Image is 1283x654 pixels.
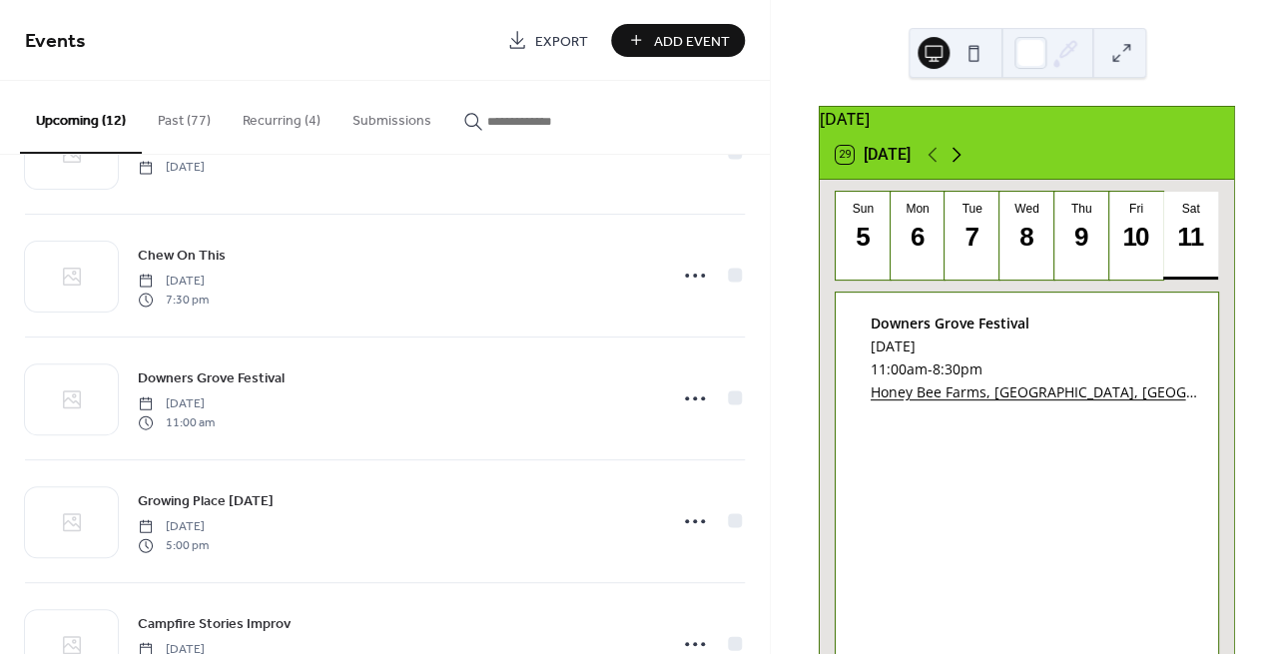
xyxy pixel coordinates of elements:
[1010,221,1043,254] div: 8
[1054,192,1109,280] button: Thu9
[138,273,209,291] span: [DATE]
[1120,221,1153,254] div: 10
[138,244,226,267] a: Chew On This
[820,107,1234,131] div: [DATE]
[933,359,982,378] span: 8:30pm
[492,24,603,57] a: Export
[829,141,918,169] button: 29[DATE]
[871,382,1200,401] a: Honey Bee Farms, [GEOGRAPHIC_DATA], [GEOGRAPHIC_DATA]
[999,192,1054,280] button: Wed8
[957,221,989,254] div: 7
[535,31,588,52] span: Export
[891,192,946,280] button: Mon6
[20,81,142,154] button: Upcoming (12)
[897,202,940,216] div: Mon
[945,192,999,280] button: Tue7
[138,366,285,389] a: Downers Grove Festival
[138,612,291,635] a: Campfire Stories Improv
[1109,192,1164,280] button: Fri10
[138,518,209,536] span: [DATE]
[138,159,205,177] span: [DATE]
[1163,192,1218,280] button: Sat11
[842,202,885,216] div: Sun
[25,22,86,61] span: Events
[138,491,274,512] span: Growing Place [DATE]
[1174,221,1207,254] div: 11
[227,81,336,152] button: Recurring (4)
[847,221,880,254] div: 5
[138,536,209,554] span: 5:00 pm
[138,489,274,512] a: Growing Place [DATE]
[142,81,227,152] button: Past (77)
[336,81,447,152] button: Submissions
[928,359,933,378] span: -
[138,246,226,267] span: Chew On This
[1060,202,1103,216] div: Thu
[138,395,215,413] span: [DATE]
[871,336,1200,355] div: [DATE]
[138,291,209,309] span: 7:30 pm
[1115,202,1158,216] div: Fri
[654,31,730,52] span: Add Event
[1005,202,1048,216] div: Wed
[871,359,928,378] span: 11:00am
[138,368,285,389] span: Downers Grove Festival
[1169,202,1212,216] div: Sat
[902,221,935,254] div: 6
[138,413,215,431] span: 11:00 am
[871,314,1200,332] div: Downers Grove Festival
[138,614,291,635] span: Campfire Stories Improv
[836,192,891,280] button: Sun5
[951,202,993,216] div: Tue
[1065,221,1098,254] div: 9
[611,24,745,57] button: Add Event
